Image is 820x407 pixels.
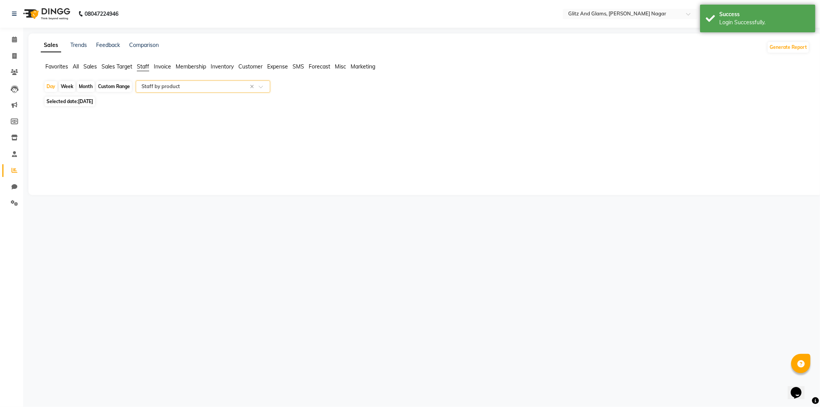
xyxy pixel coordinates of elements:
span: Staff [137,63,149,70]
div: Week [59,81,75,92]
img: logo [20,3,72,25]
div: Success [719,10,810,18]
a: Trends [70,42,87,48]
span: Sales Target [101,63,132,70]
span: Customer [238,63,263,70]
b: 08047224946 [85,3,118,25]
span: Sales [83,63,97,70]
div: Day [45,81,57,92]
span: SMS [293,63,304,70]
div: Login Successfully. [719,18,810,27]
span: All [73,63,79,70]
span: Marketing [351,63,375,70]
button: Generate Report [768,42,809,53]
span: Inventory [211,63,234,70]
iframe: chat widget [788,376,812,399]
span: Misc [335,63,346,70]
span: Membership [176,63,206,70]
span: Selected date: [45,97,95,106]
div: Custom Range [96,81,132,92]
span: Forecast [309,63,330,70]
span: Expense [267,63,288,70]
a: Feedback [96,42,120,48]
a: Sales [41,38,61,52]
span: [DATE] [78,98,93,104]
span: Invoice [154,63,171,70]
div: Month [77,81,95,92]
a: Comparison [129,42,159,48]
span: Clear all [250,83,256,91]
span: Favorites [45,63,68,70]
